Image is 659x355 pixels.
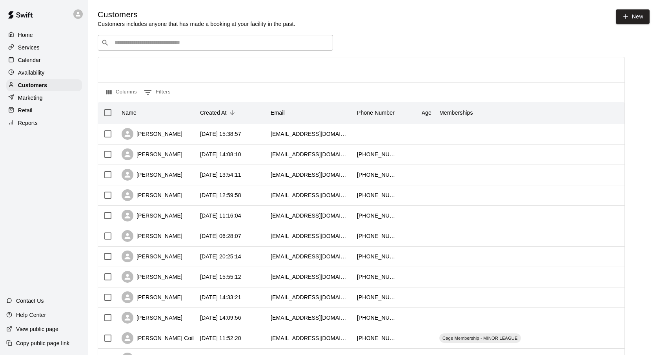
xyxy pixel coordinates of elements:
p: Help Center [16,311,46,319]
div: [PERSON_NAME] [122,291,182,303]
p: Calendar [18,56,41,64]
div: 2025-09-14 13:54:11 [200,171,241,179]
a: Customers [6,79,82,91]
a: Services [6,42,82,53]
div: +17024192175 [357,232,396,240]
p: Availability [18,69,45,77]
div: 2025-09-14 12:59:58 [200,191,241,199]
p: Customers includes anyone that has made a booking at your facility in the past. [98,20,295,28]
div: Name [122,102,137,124]
button: Sort [227,107,238,118]
div: +17022341083 [357,293,396,301]
div: Phone Number [353,102,400,124]
div: +15168308175 [357,314,396,322]
p: Retail [18,106,33,114]
div: Name [118,102,196,124]
div: Memberships [439,102,473,124]
div: 2025-09-14 15:38:57 [200,130,241,138]
div: Created At [200,102,227,124]
p: Marketing [18,94,43,102]
div: Search customers by name or email [98,35,333,51]
a: New [616,9,650,24]
div: +17027561110 [357,171,396,179]
div: johnsonozell08@gmail.com [271,273,349,281]
span: Cage Membership - MINOR LEAGUE [439,335,521,341]
h5: Customers [98,9,295,20]
div: Created At [196,102,267,124]
div: Memberships [435,102,553,124]
div: glendee.diazz@gmail.com [271,150,349,158]
div: nlboettner@gmail.com [271,253,349,260]
div: +16462347548 [357,191,396,199]
div: 2025-09-13 20:25:14 [200,253,241,260]
div: +17024060540 [357,334,396,342]
a: Marketing [6,92,82,104]
p: Contact Us [16,297,44,305]
div: +17027853923 [357,150,396,158]
div: [PERSON_NAME] Coil [122,332,194,344]
div: Email [267,102,353,124]
div: dilloncoil@gmail.com [271,334,349,342]
div: [PERSON_NAME] [122,128,182,140]
div: 2025-09-13 15:55:12 [200,273,241,281]
p: Reports [18,119,38,127]
a: Availability [6,67,82,79]
div: tommygigs@gmail.com [271,314,349,322]
div: tomppek@centurylink.net [271,212,349,220]
div: [PERSON_NAME] [122,148,182,160]
div: Cage Membership - MINOR LEAGUE [439,333,521,343]
div: 2025-09-14 14:08:10 [200,150,241,158]
div: [PERSON_NAME] [122,312,182,324]
div: stacyrainwater@icloud.com [271,293,349,301]
button: Select columns [104,86,139,99]
a: Retail [6,104,82,116]
div: rwtoribio@gmail.com [271,191,349,199]
div: nighthawksbb2024@gmail.com [271,232,349,240]
div: [PERSON_NAME] [122,271,182,283]
div: [PERSON_NAME] [122,230,182,242]
div: 2025-09-14 11:16:04 [200,212,241,220]
div: 2025-09-13 14:33:21 [200,293,241,301]
a: Calendar [6,54,82,66]
div: 2025-09-14 06:28:07 [200,232,241,240]
p: Services [18,44,40,51]
div: +18639994159 [357,273,396,281]
div: Phone Number [357,102,395,124]
p: Copy public page link [16,339,69,347]
div: 2025-09-13 11:52:20 [200,334,241,342]
div: +12533397241 [357,253,396,260]
div: Age [400,102,435,124]
button: Show filters [142,86,173,99]
div: +17022379993 [357,212,396,220]
div: alan8it@gmail.com [271,171,349,179]
p: Customers [18,81,47,89]
div: [PERSON_NAME] [122,169,182,181]
div: [PERSON_NAME] [122,189,182,201]
div: Age [422,102,431,124]
div: carrieplavdaly@gmail.com [271,130,349,138]
a: Home [6,29,82,41]
a: Reports [6,117,82,129]
div: 2025-09-13 14:09:56 [200,314,241,322]
div: Email [271,102,285,124]
div: [PERSON_NAME] [122,210,182,221]
p: View public page [16,325,58,333]
div: [PERSON_NAME] [122,251,182,262]
p: Home [18,31,33,39]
